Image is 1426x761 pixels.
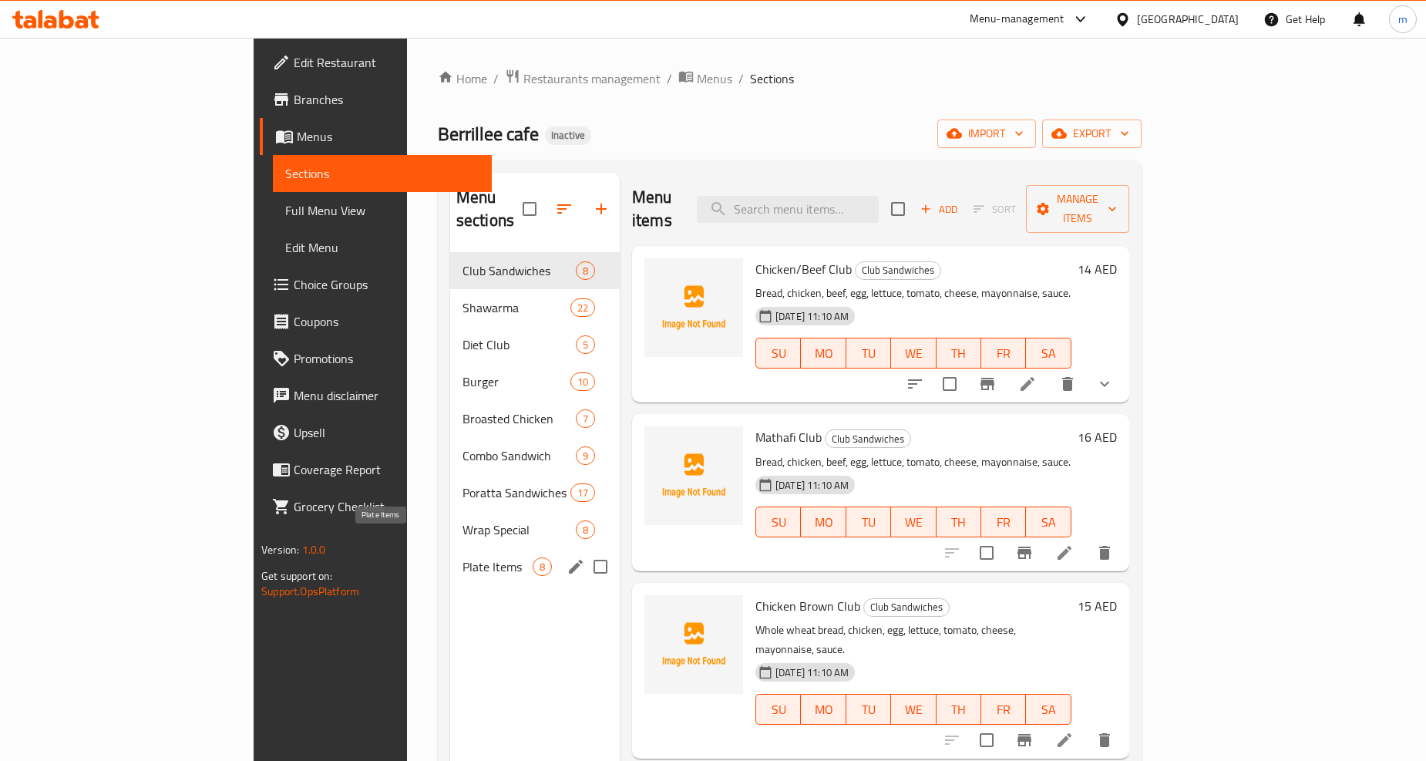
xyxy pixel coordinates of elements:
[450,363,620,400] div: Burger10
[1032,699,1064,721] span: SA
[450,437,620,474] div: Combo Sandwich9
[261,540,299,560] span: Version:
[846,507,891,537] button: TU
[1006,722,1043,759] button: Branch-specific-item
[294,312,479,331] span: Coupons
[933,368,966,400] span: Select to update
[755,258,852,281] span: Chicken/Beef Club
[450,511,620,548] div: Wrap Special8
[644,258,743,357] img: Chicken/Beef Club
[261,581,359,601] a: Support.OpsPlatform
[438,116,539,151] span: Berrillee cafe
[577,264,594,278] span: 8
[937,694,981,725] button: TH
[462,298,570,317] span: Shawarma
[750,69,794,88] span: Sections
[762,699,795,721] span: SU
[846,338,891,369] button: TU
[826,430,910,448] span: Club Sandwiches
[285,238,479,257] span: Edit Menu
[583,190,620,227] button: Add section
[1026,338,1071,369] button: SA
[943,511,975,534] span: TH
[1006,534,1043,571] button: Branch-specific-item
[577,412,594,426] span: 7
[755,507,801,537] button: SU
[260,377,492,414] a: Menu disclaimer
[462,483,570,502] span: Poratta Sandwiches
[1086,365,1123,402] button: show more
[294,386,479,405] span: Menu disclaimer
[462,372,570,391] span: Burger
[914,197,964,221] span: Add item
[969,365,1006,402] button: Branch-specific-item
[1086,534,1123,571] button: delete
[855,261,941,280] div: Club Sandwiches
[1042,120,1142,148] button: export
[285,201,479,220] span: Full Menu View
[987,511,1020,534] span: FR
[273,155,492,192] a: Sections
[632,186,678,232] h2: Menu items
[260,44,492,81] a: Edit Restaurant
[462,335,576,354] span: Diet Club
[937,338,981,369] button: TH
[644,426,743,525] img: Mathafi Club
[260,266,492,303] a: Choice Groups
[1026,185,1129,233] button: Manage items
[891,694,936,725] button: WE
[755,594,860,618] span: Chicken Brown Club
[891,338,936,369] button: WE
[853,511,885,534] span: TU
[546,190,583,227] span: Sort sections
[564,555,587,578] button: edit
[294,423,479,442] span: Upsell
[576,261,595,280] div: items
[882,193,914,225] span: Select section
[294,53,479,72] span: Edit Restaurant
[697,69,732,88] span: Menus
[755,284,1071,303] p: Bread, chicken, beef, egg, lettuce, tomato, cheese, mayonnaise, sauce.
[1137,11,1239,28] div: [GEOGRAPHIC_DATA]
[678,69,732,89] a: Menus
[285,164,479,183] span: Sections
[462,261,576,280] span: Club Sandwiches
[1026,507,1071,537] button: SA
[987,342,1020,365] span: FR
[807,342,839,365] span: MO
[273,229,492,266] a: Edit Menu
[297,127,479,146] span: Menus
[545,129,591,142] span: Inactive
[260,414,492,451] a: Upsell
[260,488,492,525] a: Grocery Checklist
[1032,342,1064,365] span: SA
[462,409,576,428] div: Broasted Chicken
[450,548,620,585] div: Plate Items8edit
[970,10,1064,29] div: Menu-management
[577,449,594,463] span: 9
[438,69,1142,89] nav: breadcrumb
[462,446,576,465] span: Combo Sandwich
[571,301,594,315] span: 22
[863,598,950,617] div: Club Sandwiches
[1078,595,1117,617] h6: 15 AED
[981,694,1026,725] button: FR
[856,261,940,279] span: Club Sandwiches
[294,275,479,294] span: Choice Groups
[891,507,936,537] button: WE
[533,560,551,574] span: 8
[450,246,620,591] nav: Menu sections
[576,446,595,465] div: items
[571,486,594,500] span: 17
[462,557,533,576] span: Plate Items
[937,120,1036,148] button: import
[450,474,620,511] div: Poratta Sandwiches17
[762,511,795,534] span: SU
[807,699,839,721] span: MO
[1032,511,1064,534] span: SA
[644,595,743,694] img: Chicken Brown Club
